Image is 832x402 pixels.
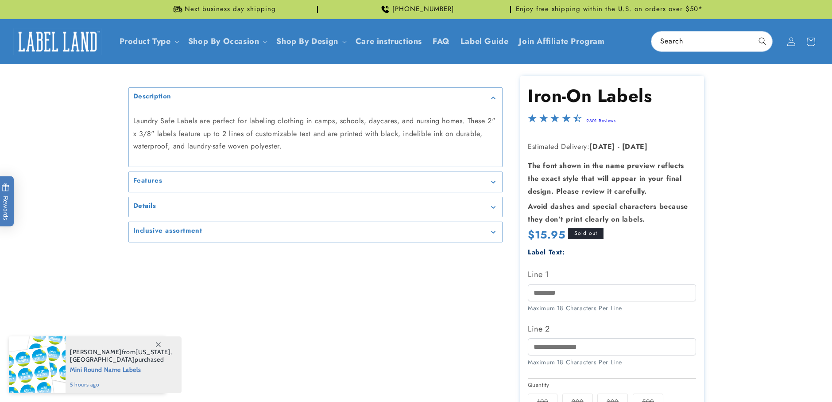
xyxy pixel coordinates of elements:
media-gallery: Gallery Viewer [128,87,503,242]
div: Maximum 18 Characters Per Line [528,304,696,313]
button: Search [753,31,772,51]
strong: [DATE] [589,141,615,152]
a: FAQ [427,31,455,52]
span: Care instructions [356,36,422,47]
p: Estimated Delivery: [528,141,696,153]
a: Label Land [10,24,105,59]
h2: Description [133,92,172,101]
summary: Shop By Design [271,31,350,52]
a: Product Type [120,35,171,47]
span: Sold out [568,228,604,239]
span: [PHONE_NUMBER] [392,5,454,14]
span: $15.95 [528,228,565,242]
strong: Avoid dashes and special characters because they don’t print clearly on labels. [528,201,688,224]
a: 2801 Reviews [586,117,615,124]
span: Enjoy free shipping within the U.S. on orders over $50* [516,5,703,14]
span: Rewards [1,183,10,220]
a: Join Affiliate Program [514,31,610,52]
a: Care instructions [350,31,427,52]
p: Laundry Safe Labels are perfect for labeling clothing in camps, schools, daycares, and nursing ho... [133,115,498,153]
summary: Details [129,197,502,217]
summary: Description [129,88,502,108]
legend: Quantity [528,381,550,390]
strong: The font shown in the name preview reflects the exact style that will appear in your final design... [528,160,684,196]
span: Shop By Occasion [188,36,259,47]
span: from , purchased [70,348,172,363]
span: Next business day shipping [185,5,276,14]
summary: Inclusive assortment [129,222,502,242]
summary: Product Type [114,31,183,52]
h2: Features [133,176,163,185]
img: Label Land [13,28,102,55]
h2: Details [133,202,156,211]
summary: Shop By Occasion [183,31,271,52]
div: Maximum 18 Characters Per Line [528,358,696,367]
label: Line 1 [528,267,696,281]
span: Label Guide [461,36,509,47]
strong: - [618,141,620,152]
span: Join Affiliate Program [519,36,604,47]
span: [GEOGRAPHIC_DATA] [70,355,135,363]
summary: Features [129,172,502,192]
span: 4.5-star overall rating [528,116,582,126]
h2: Inclusive assortment [133,226,202,235]
label: Label Text: [528,247,565,257]
span: [US_STATE] [135,348,170,356]
span: FAQ [433,36,450,47]
strong: [DATE] [622,141,648,152]
a: Label Guide [455,31,514,52]
h1: Iron-On Labels [528,84,696,107]
label: Line 2 [528,322,696,336]
a: Shop By Design [276,35,338,47]
span: [PERSON_NAME] [70,348,122,356]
